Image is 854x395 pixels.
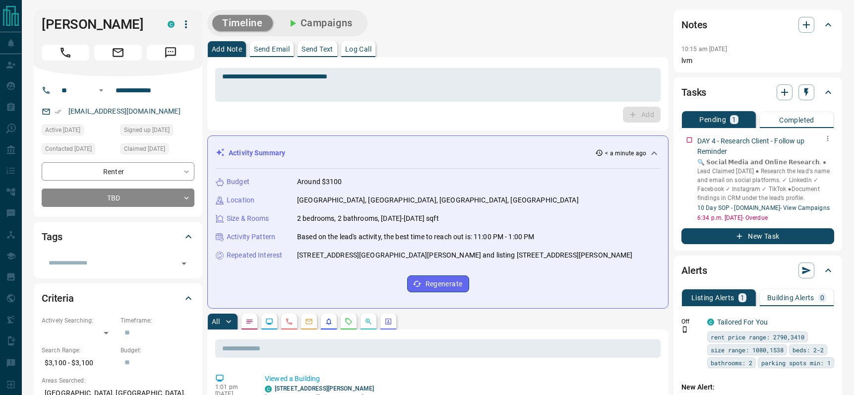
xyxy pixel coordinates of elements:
p: 0 [820,294,824,301]
div: Tasks [681,80,834,104]
p: Completed [779,117,814,124]
p: 1:01 pm [215,384,250,391]
div: Alerts [681,259,834,282]
span: Contacted [DATE] [45,144,92,154]
a: [EMAIL_ADDRESS][DOMAIN_NAME] [68,107,181,115]
p: Listing Alerts [691,294,734,301]
span: size range: 1080,1538 [711,345,784,355]
p: Actively Searching: [42,316,116,325]
p: Search Range: [42,346,116,355]
h2: Criteria [42,290,74,306]
p: Budget [227,177,249,187]
button: Open [177,257,191,270]
p: Send Email [254,46,290,53]
p: 🔍 𝗦𝗼𝗰𝗶𝗮𝗹 𝗠𝗲𝗱𝗶𝗮 𝗮𝗻𝗱 𝗢𝗻𝗹𝗶𝗻𝗲 𝗥𝗲𝘀𝗲𝗮𝗿𝗰𝗵. ● Lead Claimed [DATE] ● Research the lead's name and email on... [697,158,834,202]
p: New Alert: [681,382,834,393]
svg: Lead Browsing Activity [265,318,273,326]
div: Wed Jul 30 2025 [121,125,194,138]
p: 1 [740,294,744,301]
button: Regenerate [407,275,469,292]
span: Email [94,45,142,61]
p: [STREET_ADDRESS][GEOGRAPHIC_DATA][PERSON_NAME] and listing [STREET_ADDRESS][PERSON_NAME] [297,250,633,261]
svg: Emails [305,318,313,326]
span: parking spots min: 1 [761,358,831,368]
p: Activity Summary [229,148,285,158]
button: Open [95,84,107,96]
p: Log Call [345,46,371,53]
p: lvm [681,56,834,66]
p: Based on the lead's activity, the best time to reach out is: 11:00 PM - 1:00 PM [297,232,534,242]
div: Wed Aug 06 2025 [42,143,116,157]
div: TBD [42,189,194,207]
div: condos.ca [265,386,272,393]
button: New Task [681,228,834,244]
p: Pending [699,116,726,123]
svg: Calls [285,318,293,326]
p: Activity Pattern [227,232,275,242]
div: Notes [681,13,834,37]
p: DAY 4 - Research Client - Follow up Reminder [697,136,834,157]
svg: Requests [345,318,353,326]
div: Sun Aug 10 2025 [42,125,116,138]
div: Renter [42,162,194,181]
p: [GEOGRAPHIC_DATA], [GEOGRAPHIC_DATA], [GEOGRAPHIC_DATA], [GEOGRAPHIC_DATA] [297,195,579,205]
svg: Listing Alerts [325,318,333,326]
svg: Opportunities [365,318,372,326]
p: < a minute ago [605,149,646,158]
p: Viewed a Building [265,374,657,384]
div: Activity Summary< a minute ago [216,144,660,162]
p: Timeframe: [121,316,194,325]
div: condos.ca [707,319,714,326]
h2: Tasks [681,84,706,100]
svg: Email Verified [55,108,61,115]
div: Criteria [42,286,194,310]
span: beds: 2-2 [793,345,824,355]
svg: Notes [245,318,253,326]
p: All [212,318,220,325]
p: Repeated Interest [227,250,282,261]
p: Building Alerts [767,294,814,301]
span: Message [147,45,194,61]
p: Location [227,195,254,205]
p: 2 bedrooms, 2 bathrooms, [DATE]-[DATE] sqft [297,213,439,224]
p: Send Text [302,46,333,53]
p: 10:15 am [DATE] [681,46,727,53]
div: condos.ca [168,21,175,28]
div: Wed Jul 30 2025 [121,143,194,157]
a: 10 Day SOP - [DOMAIN_NAME]- View Campaigns [697,204,830,211]
p: 6:34 p.m. [DATE] - Overdue [697,213,834,222]
a: Tailored For You [717,318,768,326]
h2: Alerts [681,263,707,278]
p: $3,100 - $3,100 [42,355,116,371]
svg: Agent Actions [384,318,392,326]
button: Timeline [212,15,273,31]
h2: Notes [681,17,707,33]
p: Size & Rooms [227,213,269,224]
p: Areas Searched: [42,376,194,385]
button: Campaigns [277,15,363,31]
span: Signed up [DATE] [124,125,170,135]
span: Claimed [DATE] [124,144,165,154]
svg: Push Notification Only [681,326,688,333]
span: bathrooms: 2 [711,358,752,368]
p: Add Note [212,46,242,53]
h2: Tags [42,229,62,245]
span: Active [DATE] [45,125,80,135]
span: rent price range: 2790,3410 [711,332,804,342]
p: Around $3100 [297,177,342,187]
p: Budget: [121,346,194,355]
p: Off [681,317,701,326]
a: [STREET_ADDRESS][PERSON_NAME] [275,385,374,392]
p: 1 [732,116,736,123]
span: Call [42,45,89,61]
h1: [PERSON_NAME] [42,16,153,32]
div: Tags [42,225,194,249]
